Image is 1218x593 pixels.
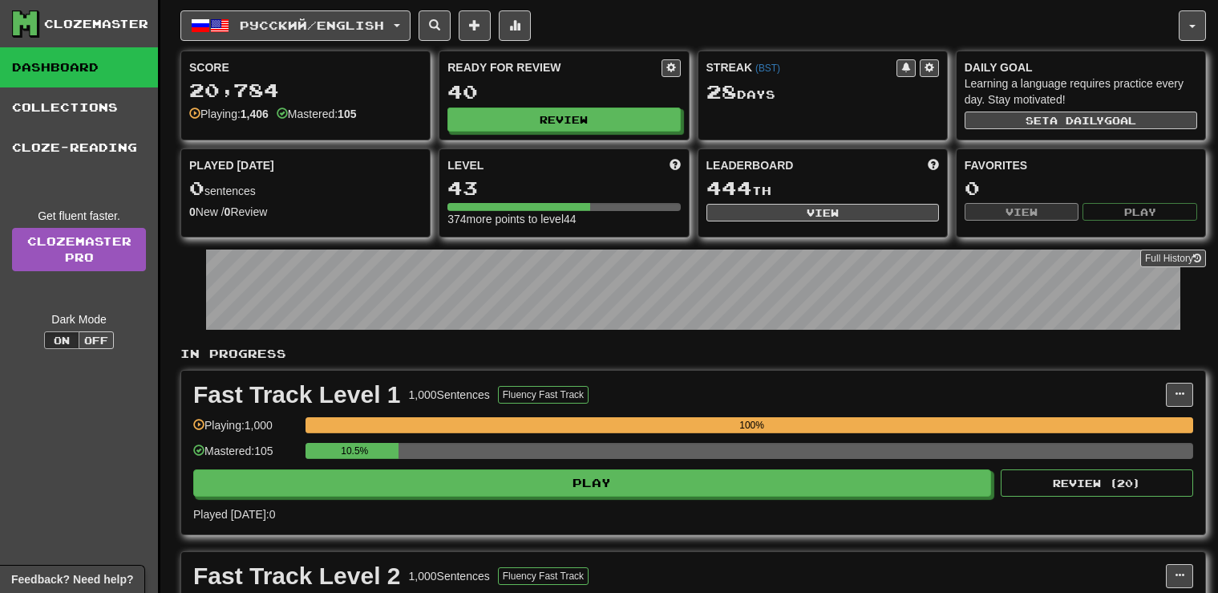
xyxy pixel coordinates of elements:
div: Fast Track Level 2 [193,564,401,588]
span: 444 [706,177,752,199]
span: a daily [1050,115,1104,126]
div: 100% [310,417,1193,433]
div: 40 [447,82,680,102]
div: Daily Goal [965,59,1197,75]
div: Favorites [965,157,1197,173]
strong: 0 [225,205,231,218]
span: Leaderboard [706,157,794,173]
span: Level [447,157,484,173]
button: Seta dailygoal [965,112,1197,129]
div: 20,784 [189,80,422,100]
div: Score [189,59,422,75]
div: Dark Mode [12,311,146,327]
div: th [706,178,939,199]
div: 1,000 Sentences [409,568,490,584]
div: 43 [447,178,680,198]
span: Score more points to level up [670,157,681,173]
button: Fluency Fast Track [498,567,589,585]
span: This week in points, UTC [928,157,939,173]
div: Learning a language requires practice every day. Stay motivated! [965,75,1197,108]
strong: 1,406 [241,108,269,120]
span: Open feedback widget [11,571,133,587]
span: Played [DATE] [189,157,274,173]
button: Review (20) [1001,469,1193,497]
div: 10.5% [310,443,399,459]
button: Add sentence to collection [459,10,491,41]
div: Mastered: [277,106,357,122]
button: Play [193,469,991,497]
button: Русский/English [180,10,411,41]
button: Full History [1140,250,1206,267]
div: Get fluent faster. [12,208,146,224]
button: Search sentences [419,10,451,41]
a: (BST) [755,63,780,74]
button: View [706,204,939,221]
div: Fast Track Level 1 [193,383,401,407]
div: Day s [706,82,939,103]
div: Streak [706,59,896,75]
button: More stats [499,10,531,41]
button: Review [447,108,680,132]
button: View [965,203,1079,221]
div: New / Review [189,204,422,220]
div: Playing: 1,000 [193,417,297,444]
div: 0 [965,178,1197,198]
button: Fluency Fast Track [498,386,589,404]
span: Played [DATE]: 0 [193,508,275,521]
div: Clozemaster [44,16,148,32]
div: 1,000 Sentences [409,387,490,403]
span: Русский / English [240,18,384,32]
strong: 0 [189,205,196,218]
div: sentences [189,178,422,199]
div: Playing: [189,106,269,122]
button: Off [79,331,114,349]
div: Mastered: 105 [193,443,297,469]
p: In Progress [180,346,1206,362]
span: 28 [706,80,737,103]
button: Play [1082,203,1197,221]
button: On [44,331,79,349]
strong: 105 [338,108,356,120]
div: Ready for Review [447,59,661,75]
span: 0 [189,177,204,199]
div: 374 more points to level 44 [447,211,680,227]
a: ClozemasterPro [12,228,146,271]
